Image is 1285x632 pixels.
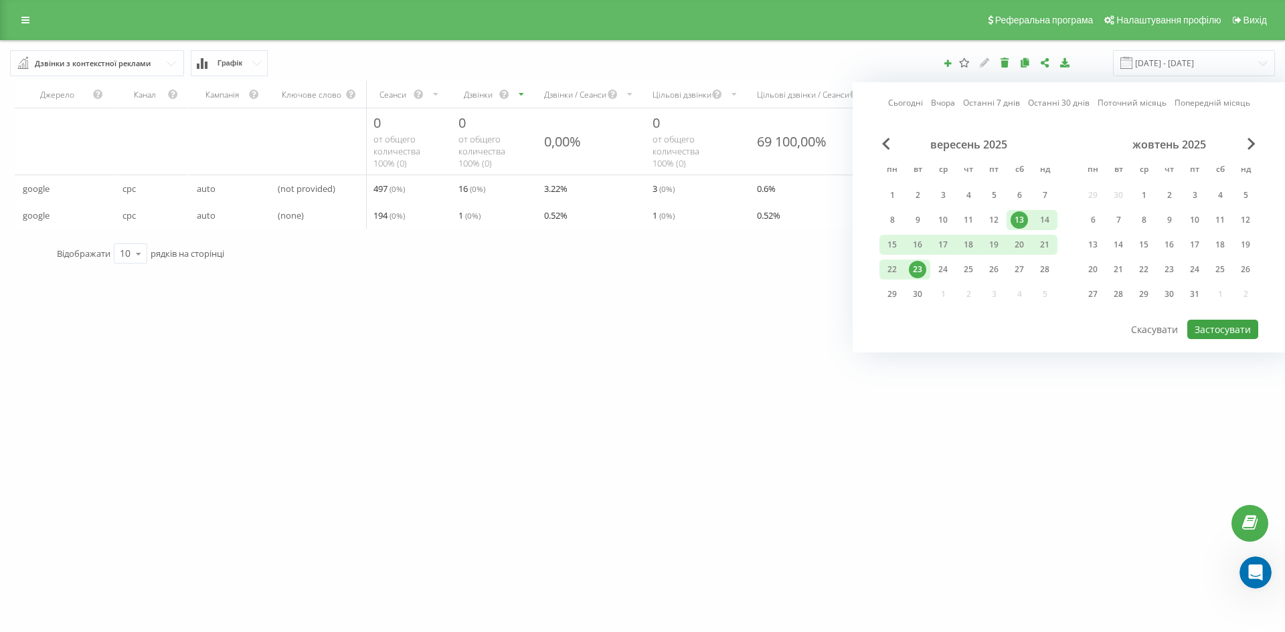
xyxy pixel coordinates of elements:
div: 19 [1237,236,1254,253]
div: ср 8 жовт 2025 р. [1131,210,1156,230]
div: 22 [883,261,901,278]
div: 14 [1036,211,1053,229]
div: 6 [1084,211,1102,229]
div: 22 [1135,261,1152,278]
div: 4 [1211,187,1229,204]
span: Відображати [57,247,110,259]
div: 3 [934,187,952,204]
i: Копіювати звіт [1019,58,1031,67]
div: 10 [934,211,952,229]
div: 13 [1084,236,1102,253]
div: пн 6 жовт 2025 р. [1080,210,1106,230]
div: сб 13 вер 2025 р. [1007,210,1032,230]
div: Дзвінки [458,89,499,100]
div: пн 8 вер 2025 р. [879,210,905,230]
div: пт 24 жовт 2025 р. [1182,259,1207,280]
div: нд 14 вер 2025 р. [1032,210,1057,230]
div: Допоможіть користувачеві [PERSON_NAME] зрозуміти, як він справляється: [21,161,209,201]
div: пн 22 вер 2025 р. [879,259,905,280]
div: Доброго дня! Уточнюю інформацію у відповідального менеджера [21,392,209,444]
div: нд 19 жовт 2025 р. [1233,235,1258,255]
div: вт 14 жовт 2025 р. [1106,235,1131,255]
span: Previous Month [882,138,890,150]
div: scrollable content [15,81,1270,229]
span: ( 0 %) [659,210,675,221]
i: Редагувати звіт [979,58,991,67]
div: 9 [909,211,926,229]
div: ср 1 жовт 2025 р. [1131,185,1156,205]
div: 31 [1186,286,1203,303]
div: пт 26 вер 2025 р. [981,259,1007,280]
div: сб 6 вер 2025 р. [1007,185,1032,205]
div: сб 18 жовт 2025 р. [1207,235,1233,255]
i: Завантажити звіт [1059,58,1071,67]
div: Обов'язково звертайтеся, якщо виникнуть питання! 😉 [21,108,209,134]
span: 0.6 % [757,181,776,197]
div: 10 [1186,211,1203,229]
div: 3 [1186,187,1203,204]
div: Olena говорит… [11,384,257,453]
i: Видалити звіт [999,58,1011,67]
div: 29 [1135,286,1152,303]
div: 26 [1237,261,1254,278]
div: 9 [1161,211,1178,229]
div: 8 [883,211,901,229]
i: Створити звіт [943,59,952,67]
div: Ключове слово [278,89,345,100]
div: вт 23 вер 2025 р. [905,259,930,280]
span: 16 [458,181,485,197]
div: вт 30 вер 2025 р. [905,284,930,304]
button: Скасувати [1124,320,1185,339]
div: Цільові дзвінки [653,89,711,100]
div: 16 [909,236,926,253]
div: 5 [1237,187,1254,204]
div: 30 [909,286,926,303]
div: Добрий день! Йшов четвертий день.... Ніхто так і не зв'язався з нами [48,318,257,373]
div: пн 13 жовт 2025 р. [1080,235,1106,255]
div: нд 7 вер 2025 р. [1032,185,1057,205]
span: cpc [122,181,136,197]
div: пн 27 жовт 2025 р. [1080,284,1106,304]
span: OK [95,249,114,268]
div: пт 12 вер 2025 р. [981,210,1007,230]
div: 1 [1135,187,1152,204]
div: Канал [122,89,167,100]
span: Графік [218,59,242,68]
div: ср 17 вер 2025 р. [930,235,956,255]
div: 6 [1011,187,1028,204]
span: ( 0 %) [465,210,481,221]
div: 28 [1036,261,1053,278]
div: сб 4 жовт 2025 р. [1207,185,1233,205]
img: Profile image for Fin [38,10,60,31]
abbr: понеділок [1083,161,1103,181]
div: вт 7 жовт 2025 р. [1106,210,1131,230]
div: 1 [883,187,901,204]
div: пн 29 вер 2025 р. [879,284,905,304]
div: вт 21 жовт 2025 р. [1106,259,1131,280]
div: Цільові дзвінки / Сеанси [757,89,849,100]
div: ср 29 жовт 2025 р. [1131,284,1156,304]
div: Допоможіть користувачеві [PERSON_NAME] зрозуміти, як він справляється: [11,153,220,209]
div: 69 100,00% [757,132,827,150]
abbr: п’ятниця [984,161,1004,181]
span: Великолепно [158,249,177,268]
span: 497 [373,181,405,197]
span: 0 [653,114,660,132]
p: Наша команда также может помочь [65,15,205,36]
span: google [23,207,50,223]
div: Кампанія [197,89,248,100]
a: Останні 7 днів [963,96,1020,109]
div: 21 [1036,236,1053,253]
div: сб 11 жовт 2025 р. [1207,210,1233,230]
div: пн 15 вер 2025 р. [879,235,905,255]
div: 21 [1110,261,1127,278]
div: 15 [883,236,901,253]
span: Ужасно [32,249,51,268]
span: от общего количества 100% ( 0 ) [653,133,699,169]
div: 4 [960,187,977,204]
abbr: середа [933,161,953,181]
div: пт 19 вер 2025 р. [981,235,1007,255]
div: Закрыть [235,8,259,32]
div: сб 27 вер 2025 р. [1007,259,1032,280]
span: auto [197,181,216,197]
